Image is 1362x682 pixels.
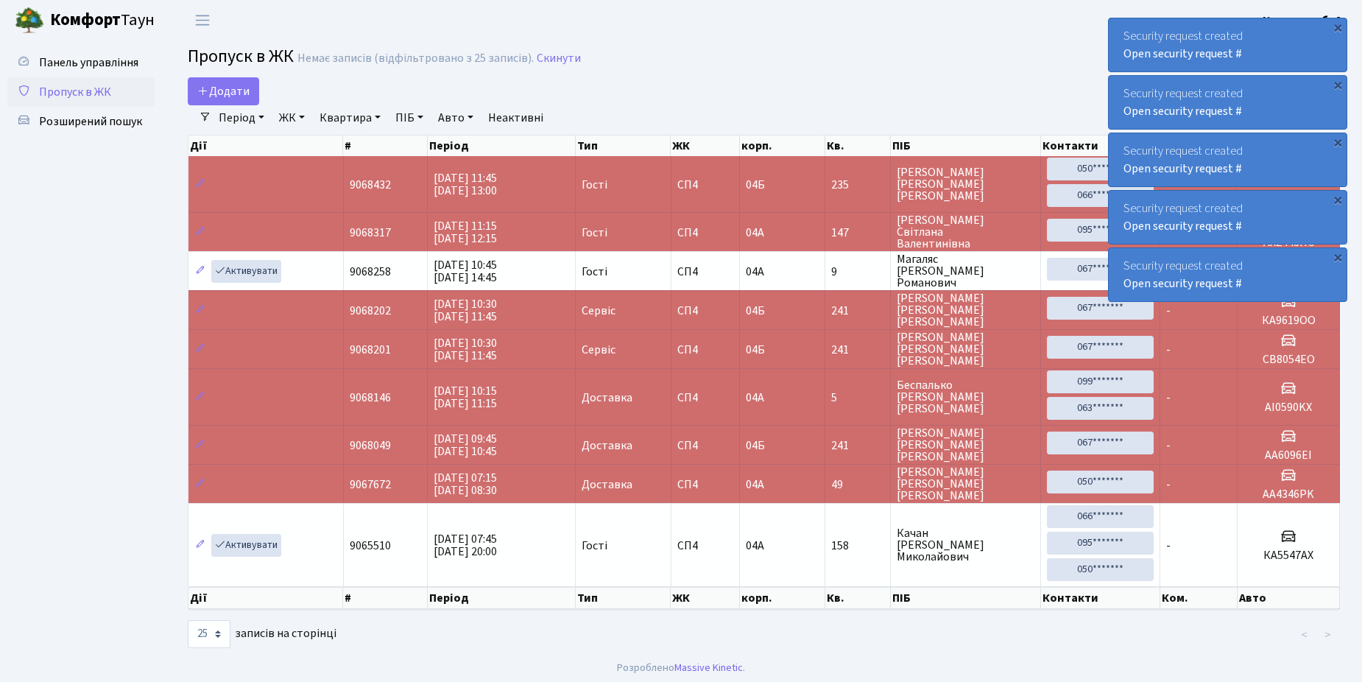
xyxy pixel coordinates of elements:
label: записів на сторінці [188,620,336,648]
span: [PERSON_NAME] Світлана Валентинівна [897,214,1034,250]
span: 04Б [746,177,765,193]
span: Сервіс [582,305,615,317]
a: Період [213,105,270,130]
span: Додати [197,83,250,99]
span: Гості [582,540,607,552]
span: 04А [746,390,764,406]
th: Період [428,136,576,156]
a: Open security request # [1123,275,1242,292]
span: 04А [746,225,764,241]
span: [DATE] 11:15 [DATE] 12:15 [434,218,497,247]
span: - [1166,390,1171,406]
th: Тип [576,136,671,156]
a: Активувати [211,260,281,283]
a: Додати [188,77,259,105]
span: 9065510 [350,538,391,554]
button: Переключити навігацію [184,8,221,32]
div: × [1330,250,1345,264]
span: СП4 [677,392,734,404]
span: 04Б [746,303,765,319]
th: Контакти [1041,136,1160,156]
span: 04А [746,538,764,554]
span: 9068201 [350,342,391,358]
h5: AA4346PK [1243,488,1333,502]
span: [PERSON_NAME] [PERSON_NAME] [PERSON_NAME] [897,166,1034,202]
a: Пропуск в ЖК [7,77,155,107]
th: Дії [188,136,343,156]
div: Розроблено . [617,660,745,676]
span: 241 [831,440,884,451]
span: 04Б [746,342,765,358]
span: - [1166,303,1171,319]
span: 04А [746,264,764,280]
a: Консьєрж б. 4. [1263,12,1344,29]
span: Сервіс [582,344,615,356]
span: СП4 [677,227,734,239]
span: Доставка [582,440,632,451]
img: logo.png [15,6,44,35]
span: [DATE] 10:30 [DATE] 11:45 [434,296,497,325]
span: 9068258 [350,264,391,280]
span: Гості [582,179,607,191]
a: Open security request # [1123,218,1242,234]
div: × [1330,192,1345,207]
select: записів на сторінці [188,620,230,648]
span: Беспалько [PERSON_NAME] [PERSON_NAME] [897,379,1034,415]
b: Консьєрж б. 4. [1263,13,1344,29]
span: [DATE] 10:45 [DATE] 14:45 [434,257,497,286]
span: [PERSON_NAME] [PERSON_NAME] [PERSON_NAME] [897,427,1034,463]
span: Доставка [582,392,632,404]
span: 9068202 [350,303,391,319]
h5: СВ8054ЕО [1243,353,1333,367]
div: Security request created [1109,18,1347,71]
span: 04А [746,477,764,493]
a: Розширений пошук [7,107,155,136]
th: Дії [188,587,343,609]
b: Комфорт [50,8,121,32]
th: # [343,136,427,156]
a: Massive Kinetic [674,660,743,675]
span: 235 [831,179,884,191]
div: Security request created [1109,76,1347,129]
h5: AI0590KX [1243,401,1333,415]
th: Період [428,587,576,609]
span: 5 [831,392,884,404]
a: Open security request # [1123,103,1242,119]
span: [DATE] 07:15 [DATE] 08:30 [434,470,497,499]
span: - [1166,437,1171,454]
span: Качан [PERSON_NAME] Миколайович [897,527,1034,563]
span: 9068146 [350,390,391,406]
a: Скинути [537,52,581,66]
a: ЖК [273,105,311,130]
span: Гості [582,227,607,239]
th: Контакти [1041,587,1160,609]
div: × [1330,135,1345,150]
span: 241 [831,305,884,317]
span: Доставка [582,479,632,491]
span: 9 [831,266,884,278]
div: Security request created [1109,133,1347,186]
span: Гості [582,266,607,278]
span: Таун [50,8,155,33]
span: - [1166,477,1171,493]
div: Security request created [1109,191,1347,244]
h5: КА5547АХ [1243,549,1333,563]
span: - [1166,538,1171,554]
th: ЖК [671,136,740,156]
h5: АА6096ЕІ [1243,449,1333,463]
span: Пропуск в ЖК [188,43,294,69]
span: - [1166,342,1171,358]
span: [PERSON_NAME] [PERSON_NAME] [PERSON_NAME] [897,331,1034,367]
th: Кв. [825,587,891,609]
span: [PERSON_NAME] [PERSON_NAME] [PERSON_NAME] [897,292,1034,328]
span: СП4 [677,479,734,491]
span: [DATE] 07:45 [DATE] 20:00 [434,531,497,560]
span: 9067672 [350,477,391,493]
span: СП4 [677,179,734,191]
span: Пропуск в ЖК [39,84,111,100]
span: 49 [831,479,884,491]
span: СП4 [677,344,734,356]
span: [DATE] 10:30 [DATE] 11:45 [434,335,497,364]
th: Авто [1238,587,1340,609]
a: Квартира [314,105,387,130]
